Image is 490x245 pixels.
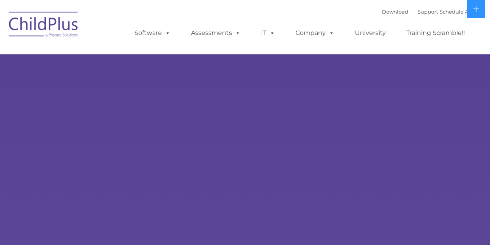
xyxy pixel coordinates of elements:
[288,25,342,41] a: Company
[440,9,485,15] a: Schedule A Demo
[127,25,178,41] a: Software
[382,9,408,15] a: Download
[418,9,438,15] a: Support
[183,25,248,41] a: Assessments
[253,25,283,41] a: IT
[382,9,485,15] font: |
[347,25,394,41] a: University
[5,6,83,45] img: ChildPlus by Procare Solutions
[399,25,473,41] a: Training Scramble!!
